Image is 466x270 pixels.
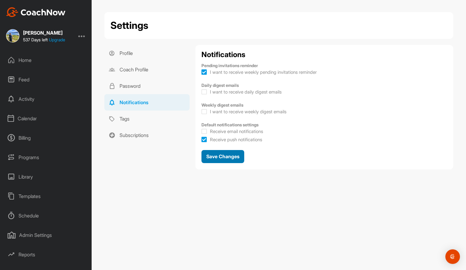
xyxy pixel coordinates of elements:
span: Save Changes [206,153,239,159]
div: Reports [3,247,89,262]
img: CoachNow [6,7,66,17]
h2: Settings [110,18,148,33]
a: Notifications [104,94,190,111]
div: [PERSON_NAME] [23,30,65,35]
div: Calendar [3,111,89,126]
h4: Default notifications settings [201,122,447,128]
div: Admin Settings [3,227,89,243]
div: Feed [3,72,89,87]
label: I want to receive weekly pending invitations reminder [201,69,317,75]
span: 537 Days left [23,37,48,42]
h4: Weekly digest emails [201,102,447,108]
label: Receive email notifications [201,128,263,135]
a: Subscriptions [104,127,190,143]
h2: Notifications [201,51,447,58]
h4: Pending invitations reminder [201,63,447,68]
div: Programs [3,150,89,165]
label: I want to receive weekly digest emails [201,108,286,115]
a: Password [104,78,190,94]
a: Coach Profile [104,61,190,78]
div: Library [3,169,89,184]
div: Activity [3,91,89,107]
button: Save Changes [201,150,244,163]
h4: Daily digest emails [201,83,447,88]
div: Home [3,53,89,68]
a: Profile [104,45,190,61]
label: I want to receive daily digest emails [201,89,282,95]
label: Receive push notifications [201,136,262,143]
div: Schedule [3,208,89,223]
a: Tags [104,111,190,127]
div: Open Intercom Messenger [445,249,460,264]
div: Billing [3,130,89,145]
img: square_b33d83ca01a2c93ab7749f9c8b1ed9b1.jpg [6,29,19,43]
div: Templates [3,189,89,204]
a: Upgrade [49,37,65,42]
